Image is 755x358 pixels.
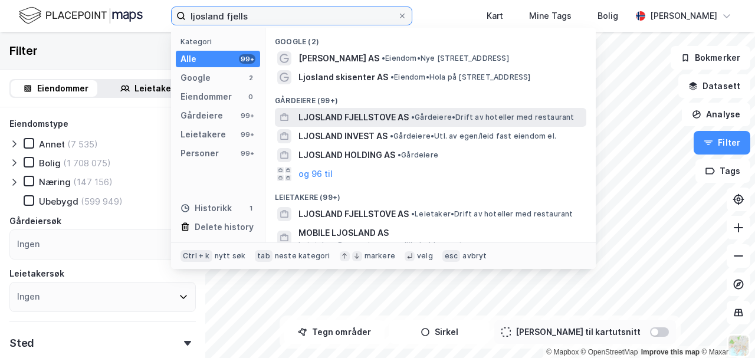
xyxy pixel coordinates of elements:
div: Ingen [17,290,40,304]
div: Alle [180,52,196,66]
div: Bolig [598,9,618,23]
div: Gårdeiere [180,109,223,123]
span: LJOSLAND FJELLSTOVE AS [298,110,409,124]
span: MOBILE LJOSLAND AS [298,226,582,240]
div: (1 708 075) [63,157,111,169]
span: Eiendom • Nye [STREET_ADDRESS] [382,54,509,63]
span: LJOSLAND FJELLSTOVE AS [298,207,409,221]
div: Filter [9,41,38,60]
span: Leietaker • Reparasjon og vedlikehold av motorvogner [298,240,497,249]
span: [PERSON_NAME] AS [298,51,379,65]
div: Delete history [195,220,254,234]
span: LJOSLAND INVEST AS [298,129,388,143]
div: 99+ [239,130,255,139]
span: Eiendom • Hola på [STREET_ADDRESS] [390,73,531,82]
button: Sirkel [389,320,490,344]
div: neste kategori [275,251,330,261]
a: OpenStreetMap [581,348,638,356]
div: 99+ [239,54,255,64]
div: Sted [9,336,34,350]
div: Bolig [39,157,61,169]
div: Annet [39,139,65,150]
input: Søk på adresse, matrikkel, gårdeiere, leietakere eller personer [186,7,398,25]
span: LJOSLAND HOLDING AS [298,148,395,162]
span: • [411,209,415,218]
span: • [390,73,394,81]
div: velg [417,251,433,261]
div: nytt søk [215,251,246,261]
div: Ubebygd [39,196,78,207]
button: Bokmerker [671,46,750,70]
div: tab [255,250,273,262]
iframe: Chat Widget [696,301,755,358]
div: (7 535) [67,139,98,150]
div: [PERSON_NAME] [650,9,717,23]
div: Næring [39,176,71,188]
button: Tegn områder [284,320,385,344]
a: Mapbox [546,348,579,356]
div: Kategori [180,37,260,46]
div: Google [180,71,211,85]
div: Leietakere (99+) [265,183,596,205]
div: Kontrollprogram for chat [696,301,755,358]
span: Gårdeiere [398,150,438,160]
div: Leietakere [134,81,180,96]
div: Google (2) [265,28,596,49]
span: • [411,113,415,121]
button: og 96 til [298,167,333,181]
span: Gårdeiere • Utl. av egen/leid fast eiendom el. [390,132,556,141]
button: Analyse [682,103,750,126]
div: (147 156) [73,176,113,188]
div: esc [442,250,461,262]
div: markere [365,251,395,261]
span: Gårdeiere • Drift av hoteller med restaurant [411,113,575,122]
div: Eiendomstype [9,117,68,131]
a: Improve this map [641,348,700,356]
div: Historikk [180,201,232,215]
span: • [390,132,393,140]
div: Gårdeiersøk [9,214,61,228]
div: Personer [180,146,219,160]
div: Eiendommer [180,90,232,104]
div: Ctrl + k [180,250,212,262]
div: Mine Tags [529,9,572,23]
div: 2 [246,73,255,83]
div: Leietakere [180,127,226,142]
div: (599 949) [81,196,123,207]
span: • [382,54,385,63]
button: Filter [694,131,750,155]
div: Gårdeiere (99+) [265,87,596,108]
div: 99+ [239,111,255,120]
div: 1 [246,203,255,213]
div: Leietakersøk [9,267,64,281]
div: 0 [246,92,255,101]
div: Eiendommer [37,81,88,96]
div: Kart [487,9,503,23]
span: Leietaker • Drift av hoteller med restaurant [411,209,573,219]
div: avbryt [462,251,487,261]
img: logo.f888ab2527a4732fd821a326f86c7f29.svg [19,5,143,26]
button: Datasett [678,74,750,98]
div: [PERSON_NAME] til kartutsnitt [516,325,641,339]
button: Tags [695,159,750,183]
div: Ingen [17,237,40,251]
span: • [398,150,401,159]
div: 99+ [239,149,255,158]
span: Ljosland skisenter AS [298,70,388,84]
